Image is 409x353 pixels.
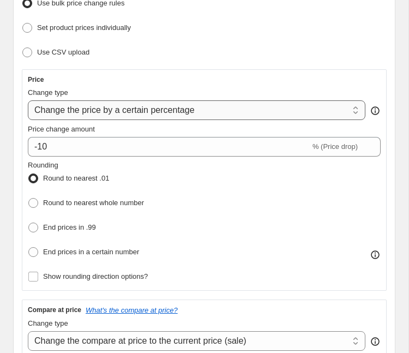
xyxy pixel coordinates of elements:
[370,336,381,347] div: help
[28,161,58,169] span: Rounding
[43,248,139,256] span: End prices in a certain number
[43,174,109,182] span: Round to nearest .01
[28,319,68,327] span: Change type
[37,23,131,32] span: Set product prices individually
[43,223,96,231] span: End prices in .99
[370,105,381,116] div: help
[28,75,44,84] h3: Price
[28,306,81,314] h3: Compare at price
[28,125,95,133] span: Price change amount
[37,48,89,56] span: Use CSV upload
[312,142,358,151] span: % (Price drop)
[43,272,148,280] span: Show rounding direction options?
[86,306,178,314] button: What's the compare at price?
[28,137,310,157] input: -15
[43,199,144,207] span: Round to nearest whole number
[28,88,68,97] span: Change type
